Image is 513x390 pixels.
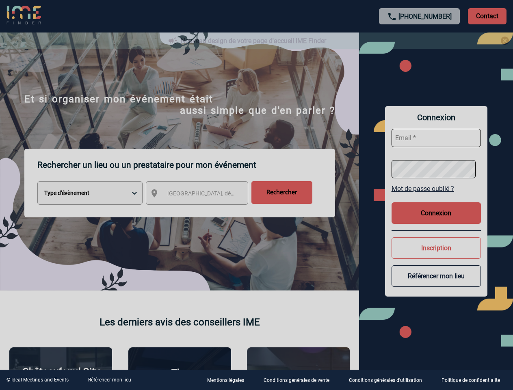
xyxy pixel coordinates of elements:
[442,378,500,383] p: Politique de confidentialité
[435,376,513,384] a: Politique de confidentialité
[342,376,435,384] a: Conditions générales d'utilisation
[6,377,69,383] div: © Ideal Meetings and Events
[349,378,422,383] p: Conditions générales d'utilisation
[88,377,131,383] a: Référencer mon lieu
[201,376,257,384] a: Mentions légales
[207,378,244,383] p: Mentions légales
[264,378,329,383] p: Conditions générales de vente
[257,376,342,384] a: Conditions générales de vente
